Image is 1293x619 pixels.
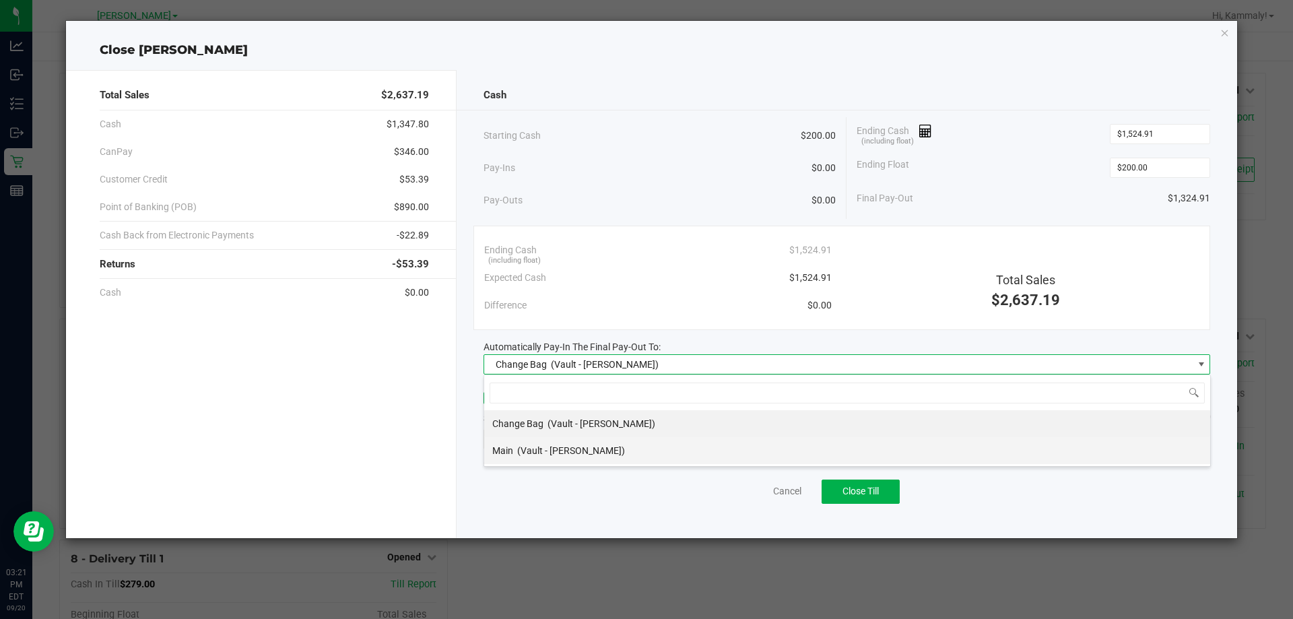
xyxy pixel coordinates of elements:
span: Difference [484,298,527,313]
span: Expected Cash [484,271,546,285]
span: $346.00 [394,145,429,159]
span: $1,524.91 [789,271,832,285]
span: (including float) [861,136,914,148]
span: $1,347.80 [387,117,429,131]
span: Cash Back from Electronic Payments [100,228,254,242]
div: Close [PERSON_NAME] [66,41,1238,59]
span: Starting Cash [484,129,541,143]
span: $53.39 [399,172,429,187]
button: Close Till [822,480,900,504]
span: (Vault - [PERSON_NAME]) [551,359,659,370]
div: Returns [100,250,429,279]
span: -$53.39 [392,257,429,272]
span: (Vault - [PERSON_NAME]) [548,418,655,429]
span: Pay-Outs [484,193,523,207]
span: Cash [484,88,506,103]
span: Ending Cash [857,124,932,144]
span: $0.00 [807,298,832,313]
span: (including float) [488,255,541,267]
span: $0.00 [811,193,836,207]
span: Total Sales [100,88,150,103]
span: $0.00 [811,161,836,175]
span: $0.00 [405,286,429,300]
span: $2,637.19 [381,88,429,103]
span: Change Bag [492,418,543,429]
span: $890.00 [394,200,429,214]
span: CanPay [100,145,133,159]
iframe: Resource center [13,511,54,552]
span: $1,324.91 [1168,191,1210,205]
span: (Vault - [PERSON_NAME]) [517,445,625,456]
span: $200.00 [801,129,836,143]
span: Ending Float [857,158,909,178]
span: Point of Banking (POB) [100,200,197,214]
span: $1,524.91 [789,243,832,257]
span: -$22.89 [397,228,429,242]
span: Ending Cash [484,243,537,257]
span: Cash [100,117,121,131]
span: Final Pay-Out [857,191,913,205]
span: Total Sales [996,273,1055,287]
span: Automatically Pay-In The Final Pay-Out To: [484,341,661,352]
a: Cancel [773,484,801,498]
span: Customer Credit [100,172,168,187]
span: Cash [100,286,121,300]
span: Pay-Ins [484,161,515,175]
span: $2,637.19 [991,292,1060,308]
span: Main [492,445,513,456]
span: Change Bag [496,359,547,370]
span: Close Till [842,486,879,496]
